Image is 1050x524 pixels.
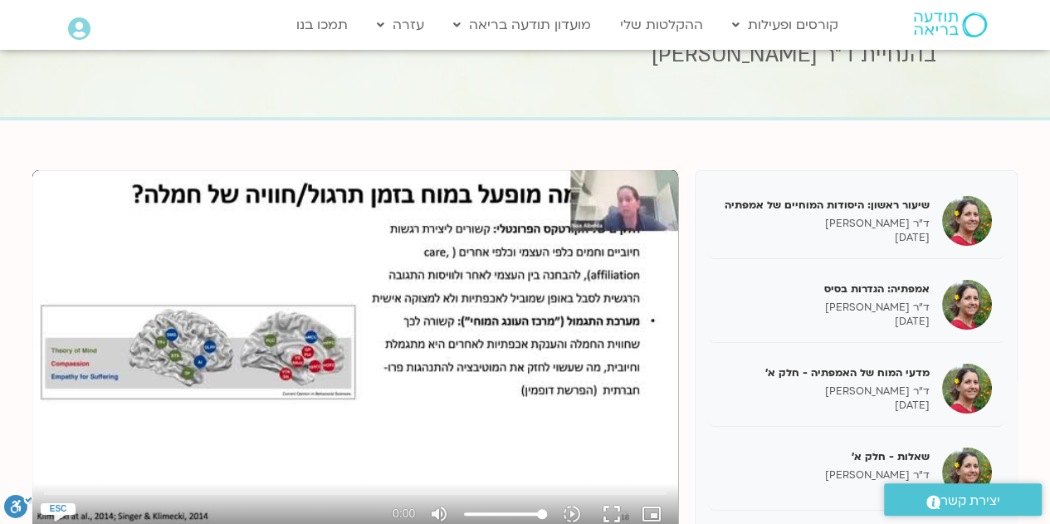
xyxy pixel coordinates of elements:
h5: מדעי המוח של האמפתיה - חלק א' [720,365,930,380]
p: ד"ר [PERSON_NAME] [720,468,930,482]
img: מדעי המוח של האמפתיה - חלק א' [942,364,992,414]
img: תודעה בריאה [914,12,987,37]
p: ד"ר [PERSON_NAME] [720,217,930,231]
p: ד"ר [PERSON_NAME] [720,384,930,399]
a: עזרה [369,9,432,41]
a: מועדון תודעה בריאה [445,9,599,41]
a: קורסים ופעילות [724,9,847,41]
h5: שאלות - חלק א' [720,449,930,464]
p: [DATE] [720,231,930,245]
p: [DATE] [720,399,930,413]
a: יצירת קשר [884,483,1042,516]
h5: שיעור ראשון: היסודות המוחיים של אמפתיה [720,198,930,213]
p: [DATE] [720,315,930,329]
h5: אמפתיה: הגדרות בסיס [720,282,930,296]
a: ההקלטות שלי [612,9,711,41]
p: ד"ר [PERSON_NAME] [720,301,930,315]
a: תמכו בנו [288,9,356,41]
img: אמפתיה: הגדרות בסיס [942,280,992,330]
span: יצירת קשר [940,490,1000,512]
img: שאלות - חלק א' [942,448,992,497]
span: בהנחיית [861,40,936,70]
img: שיעור ראשון: היסודות המוחיים של אמפתיה [942,196,992,246]
p: [DATE] [720,482,930,497]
